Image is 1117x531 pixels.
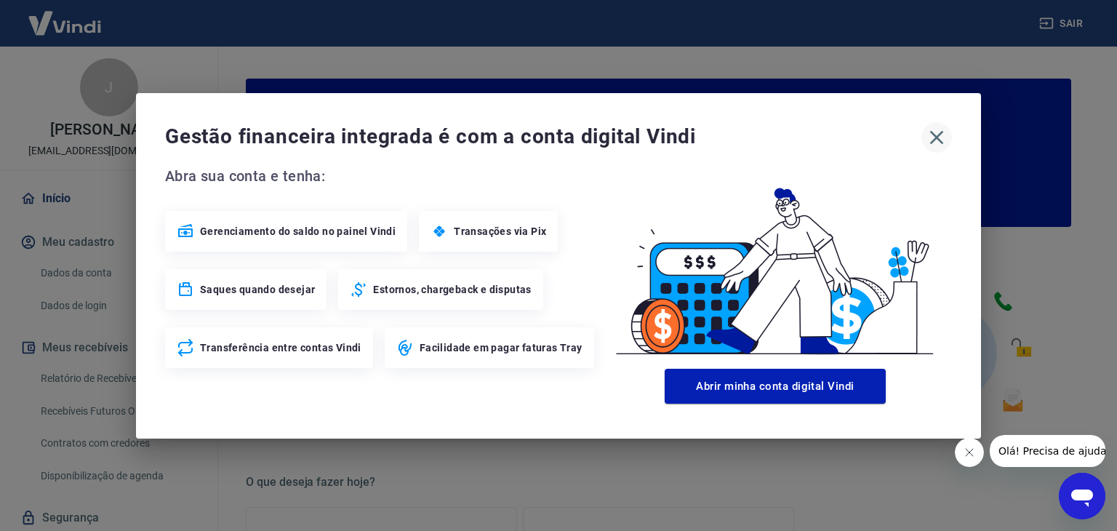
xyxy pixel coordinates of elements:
iframe: Botão para abrir a janela de mensagens [1059,473,1105,519]
img: Good Billing [598,164,952,363]
span: Olá! Precisa de ajuda? [9,10,122,22]
span: Transações via Pix [454,224,546,239]
span: Saques quando desejar [200,282,315,297]
span: Gestão financeira integrada é com a conta digital Vindi [165,122,921,151]
span: Estornos, chargeback e disputas [373,282,531,297]
iframe: Fechar mensagem [955,438,984,467]
span: Facilidade em pagar faturas Tray [420,340,582,355]
button: Abrir minha conta digital Vindi [665,369,886,404]
span: Gerenciamento do saldo no painel Vindi [200,224,396,239]
iframe: Mensagem da empresa [990,435,1105,467]
span: Abra sua conta e tenha: [165,164,598,188]
span: Transferência entre contas Vindi [200,340,361,355]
